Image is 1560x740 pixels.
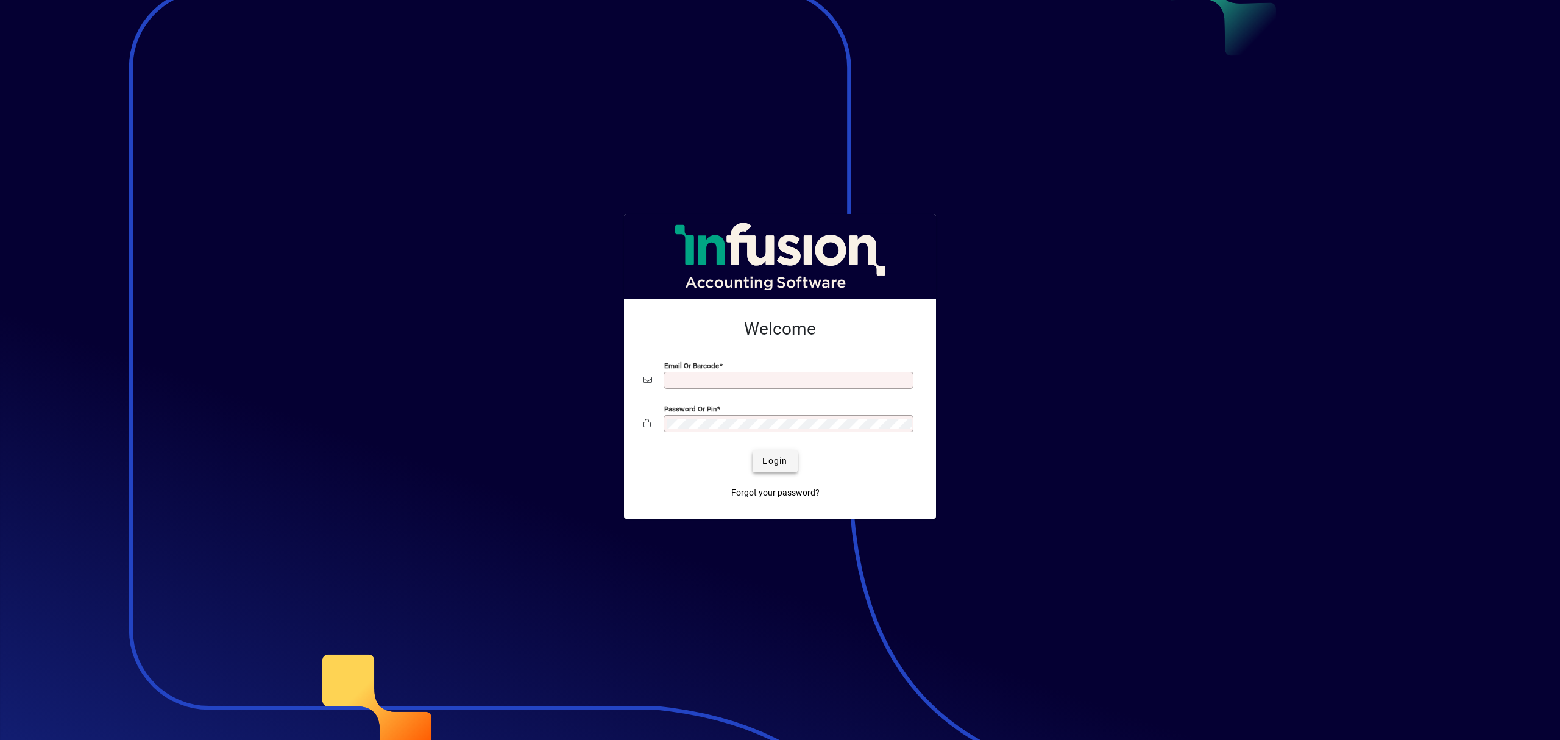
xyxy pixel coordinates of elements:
button: Login [753,450,797,472]
mat-label: Email or Barcode [664,361,719,369]
a: Forgot your password? [726,482,824,504]
mat-label: Password or Pin [664,404,717,413]
h2: Welcome [643,319,916,340]
span: Forgot your password? [731,486,820,499]
span: Login [762,455,787,468]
